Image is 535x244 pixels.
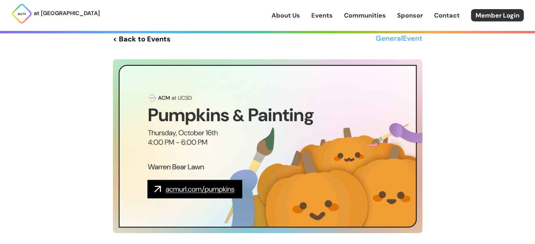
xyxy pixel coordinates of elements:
img: ACM Logo [11,3,32,24]
p: at [GEOGRAPHIC_DATA] [34,9,100,18]
a: Events [311,11,333,20]
img: Event Cover Photo [113,59,422,233]
a: Member Login [471,9,524,21]
a: < Back to Events [113,33,171,45]
a: Sponsor [397,11,423,20]
a: at [GEOGRAPHIC_DATA] [11,3,100,24]
a: Contact [434,11,460,20]
a: Communities [344,11,386,20]
h3: General Event [376,33,422,45]
a: About Us [272,11,300,20]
